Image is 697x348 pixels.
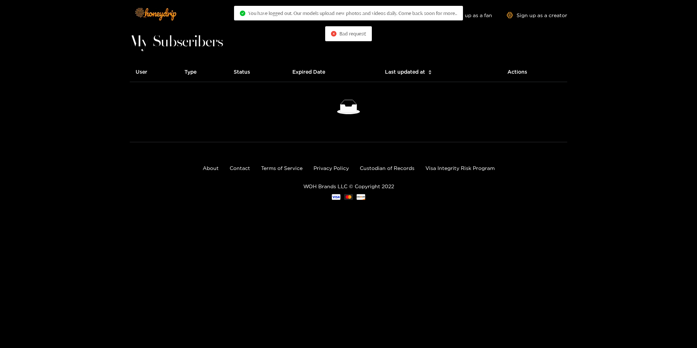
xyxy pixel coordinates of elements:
th: Actions [502,62,567,82]
span: Bad request! [339,31,366,36]
a: Contact [230,165,250,171]
a: Sign up as a fan [442,12,492,18]
span: check-circle [240,11,245,16]
span: caret-up [428,69,432,73]
th: Expired Date [287,62,379,82]
div: No Data [136,117,561,124]
h1: My Subscribers [130,37,567,47]
span: close-circle [331,31,336,36]
a: Sign up as a creator [507,12,567,18]
a: Custodian of Records [360,165,414,171]
th: User [130,62,179,82]
span: caret-down [428,71,432,76]
a: Terms of Service [261,165,303,171]
span: Last updated at [385,68,425,76]
a: Privacy Policy [314,165,349,171]
span: You have logged out. Our models upload new photos and videos daily. Come back soon for more.. [248,10,457,16]
a: Visa Integrity Risk Program [425,165,495,171]
th: Status [228,62,287,82]
th: Type [179,62,228,82]
a: About [203,165,219,171]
